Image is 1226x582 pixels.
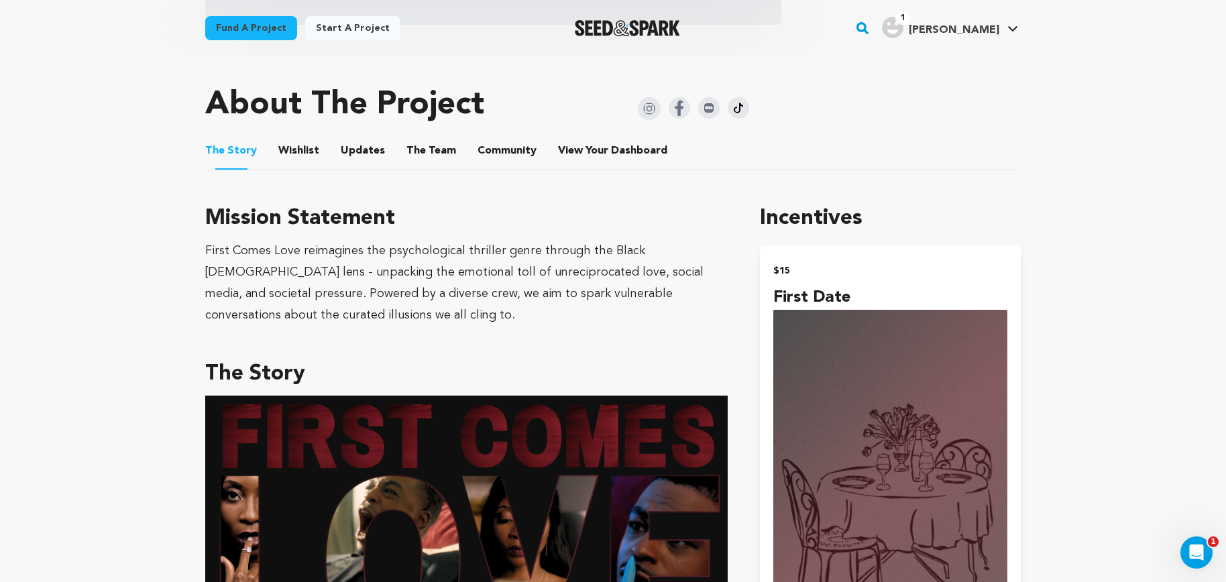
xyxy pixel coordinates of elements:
span: Dashboard [611,143,667,159]
img: user.png [882,17,903,38]
a: Fund a project [205,16,297,40]
h3: The Story [205,358,728,390]
h2: $15 [773,261,1007,280]
a: Start a project [305,16,400,40]
span: The [205,143,225,159]
a: ViewYourDashboard [558,143,670,159]
img: Seed&Spark IMDB Icon [698,97,720,119]
iframe: Intercom live chat [1180,536,1213,569]
h1: About The Project [205,89,484,121]
a: D'Oyley R.'s Profile [879,14,1021,38]
span: Wishlist [278,143,319,159]
img: Seed&Spark Logo Dark Mode [575,20,680,36]
img: Seed&Spark Instagram Icon [638,97,661,120]
h1: Incentives [760,202,1021,235]
img: Seed&Spark Facebook Icon [669,97,690,119]
img: Seed&Spark Tiktok Icon [728,97,749,119]
span: [PERSON_NAME] [909,25,999,36]
span: D'Oyley R.'s Profile [879,14,1021,42]
span: Community [478,143,537,159]
span: Your [558,143,670,159]
span: The [406,143,426,159]
span: 1 [1208,536,1219,547]
h3: Mission Statement [205,202,728,235]
span: Team [406,143,456,159]
div: D'Oyley R.'s Profile [882,17,999,38]
a: Seed&Spark Homepage [575,20,680,36]
h4: First Date [773,286,1007,310]
span: Story [205,143,257,159]
div: First Comes Love reimagines the psychological thriller genre through the Black [DEMOGRAPHIC_DATA]... [205,240,728,326]
span: Updates [341,143,385,159]
span: 1 [895,11,911,25]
